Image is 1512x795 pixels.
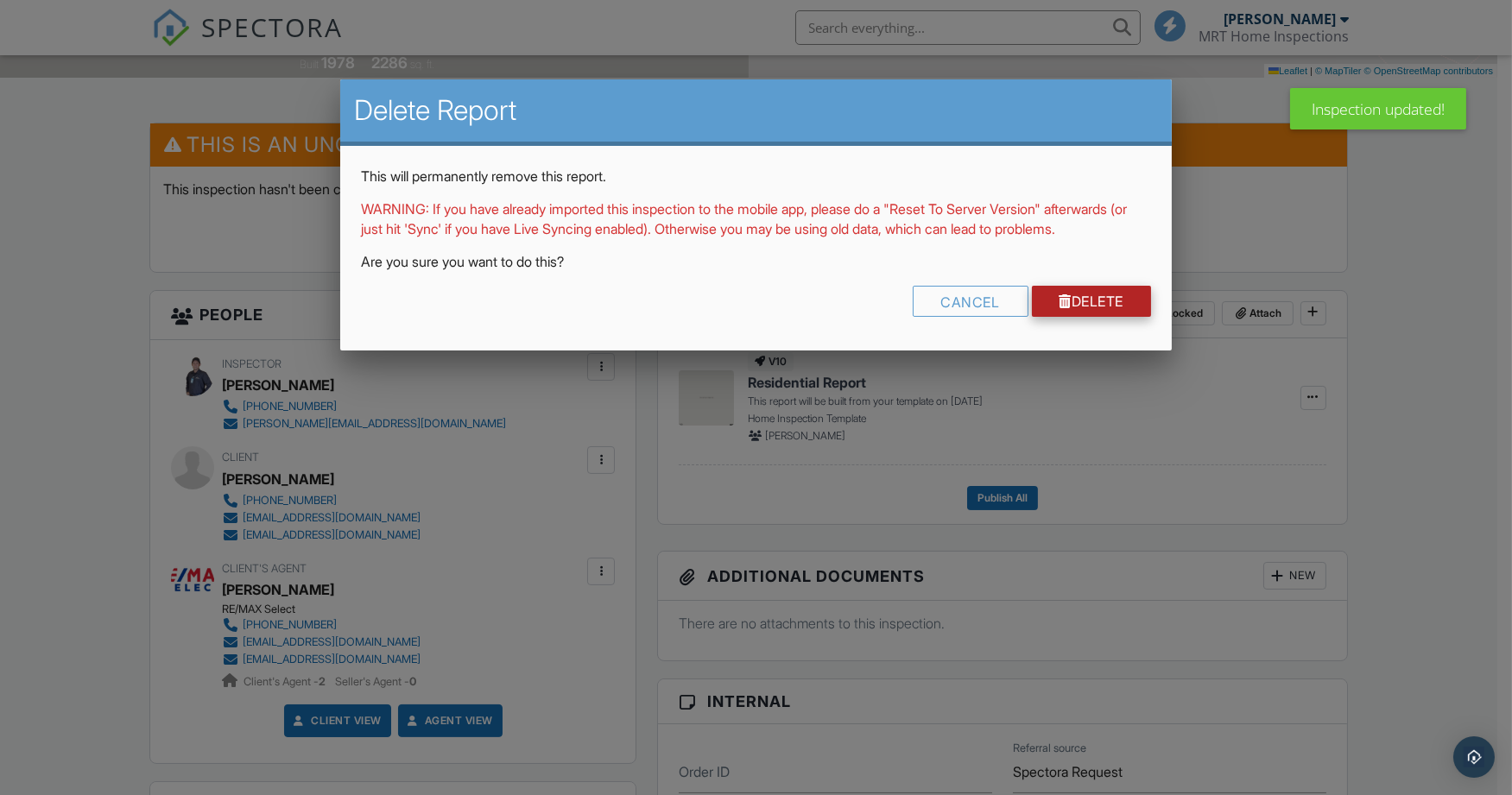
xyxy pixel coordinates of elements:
p: This will permanently remove this report. [361,167,1151,186]
a: Delete [1032,286,1152,317]
div: Cancel [913,286,1028,317]
div: Open Intercom Messenger [1453,736,1495,778]
p: Are you sure you want to do this? [361,252,1151,271]
p: WARNING: If you have already imported this inspection to the mobile app, please do a "Reset To Se... [361,199,1151,238]
h2: Delete Report [354,93,1158,128]
div: Inspection updated! [1290,88,1466,129]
